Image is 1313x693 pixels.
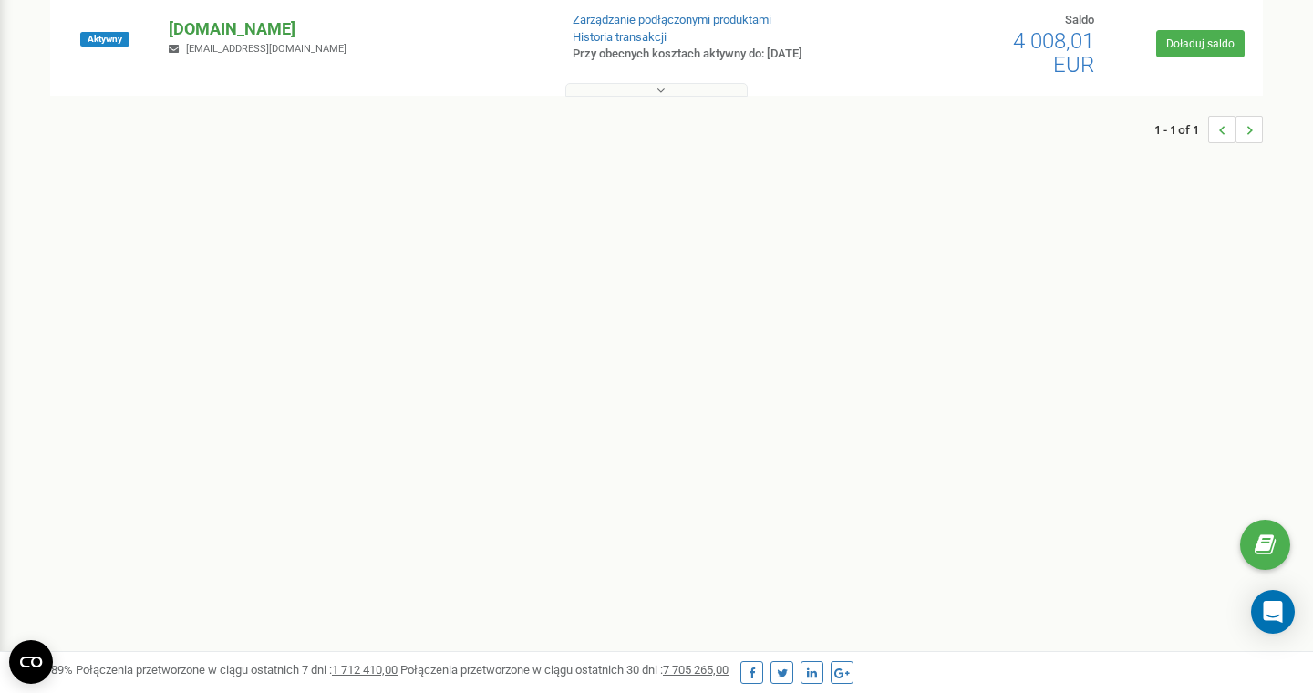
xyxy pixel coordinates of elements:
[332,663,398,677] u: 1 712 410,00
[76,663,398,677] span: Połączenia przetworzone w ciągu ostatnich 7 dni :
[573,13,771,26] a: Zarządzanie podłączonymi produktami
[1251,590,1295,634] div: Open Intercom Messenger
[1154,116,1208,143] span: 1 - 1 of 1
[400,663,729,677] span: Połączenia przetworzone w ciągu ostatnich 30 dni :
[1013,28,1094,78] span: 4 008,01 EUR
[9,640,53,684] button: Open CMP widget
[186,43,346,55] span: [EMAIL_ADDRESS][DOMAIN_NAME]
[1156,30,1245,57] a: Doładuj saldo
[573,46,846,63] p: Przy obecnych kosztach aktywny do: [DATE]
[663,663,729,677] u: 7 705 265,00
[1154,98,1263,161] nav: ...
[169,17,543,41] p: [DOMAIN_NAME]
[80,32,129,47] span: Aktywny
[1065,13,1094,26] span: Saldo
[573,30,667,44] a: Historia transakcji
